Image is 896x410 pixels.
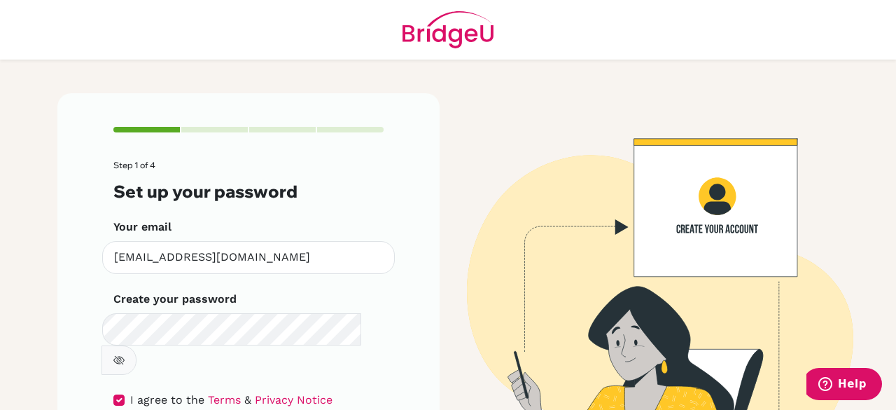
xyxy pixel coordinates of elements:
[208,393,241,406] a: Terms
[806,368,882,403] iframe: Opens a widget where you can find more information
[244,393,251,406] span: &
[255,393,332,406] a: Privacy Notice
[113,291,237,308] label: Create your password
[102,241,395,274] input: Insert your email*
[113,219,171,235] label: Your email
[113,160,155,170] span: Step 1 of 4
[130,393,204,406] span: I agree to the
[113,182,384,202] h3: Set up your password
